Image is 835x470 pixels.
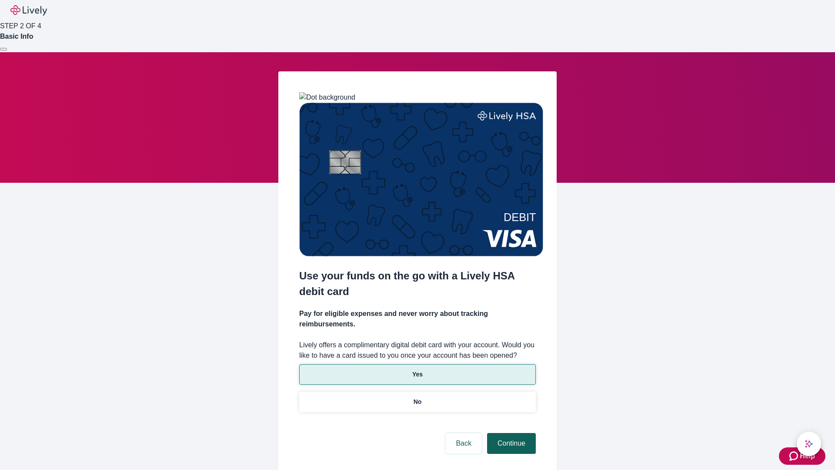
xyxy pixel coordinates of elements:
p: No [414,397,422,406]
label: Lively offers a complimentary digital debit card with your account. Would you like to have a card... [299,340,536,361]
h4: Pay for eligible expenses and never worry about tracking reimbursements. [299,309,536,329]
img: Debit card [299,103,543,256]
button: Yes [299,364,536,385]
svg: Zendesk support icon [789,451,800,461]
img: Lively [10,5,47,16]
button: Back [445,433,482,454]
svg: Lively AI Assistant [805,440,813,448]
p: Yes [412,370,423,379]
h2: Use your funds on the go with a Lively HSA debit card [299,268,536,299]
button: chat [797,432,821,456]
span: Help [800,451,815,461]
button: Zendesk support iconHelp [779,447,825,465]
img: Dot background [299,92,355,103]
button: No [299,392,536,412]
button: Continue [487,433,536,454]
